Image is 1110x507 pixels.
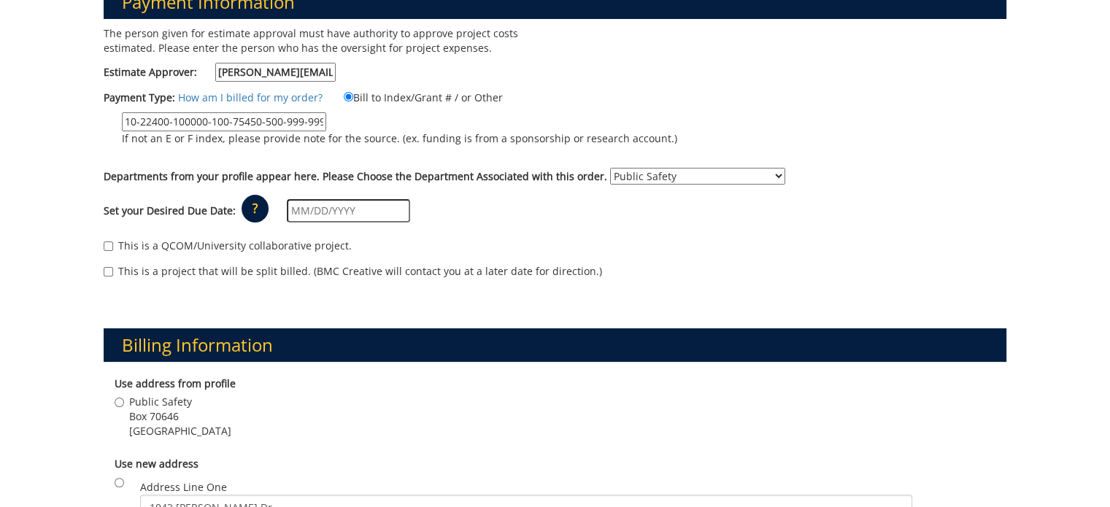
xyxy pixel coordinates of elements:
[242,195,269,222] p: ?
[129,424,231,438] span: [GEOGRAPHIC_DATA]
[325,89,503,105] label: Bill to Index/Grant # / or Other
[104,241,113,251] input: This is a QCOM/University collaborative project.
[287,199,410,222] input: MM/DD/YYYY
[104,63,336,82] label: Estimate Approver:
[122,112,326,131] input: If not an E or F index, please provide note for the source. (ex. funding is from a sponsorship or...
[115,376,236,390] b: Use address from profile
[104,267,113,276] input: This is a project that will be split billed. (BMC Creative will contact you at a later date for d...
[122,131,677,146] p: If not an E or F index, please provide note for the source. (ex. funding is from a sponsorship or...
[178,90,323,104] a: How am I billed for my order?
[104,204,236,218] label: Set your Desired Due Date:
[104,239,352,253] label: This is a QCOM/University collaborative project.
[104,26,544,55] p: The person given for estimate approval must have authority to approve project costs estimated. Pl...
[129,409,231,424] span: Box 70646
[344,92,353,101] input: Bill to Index/Grant # / or Other
[104,264,602,279] label: This is a project that will be split billed. (BMC Creative will contact you at a later date for d...
[115,457,199,471] b: Use new address
[115,398,124,407] input: Public Safety Box 70646 [GEOGRAPHIC_DATA]
[104,90,175,105] label: Payment Type:
[215,63,336,82] input: Estimate Approver:
[104,169,607,184] label: Departments from your profile appear here. Please Choose the Department Associated with this order.
[129,395,231,409] span: Public Safety
[104,328,1007,362] h3: Billing Information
